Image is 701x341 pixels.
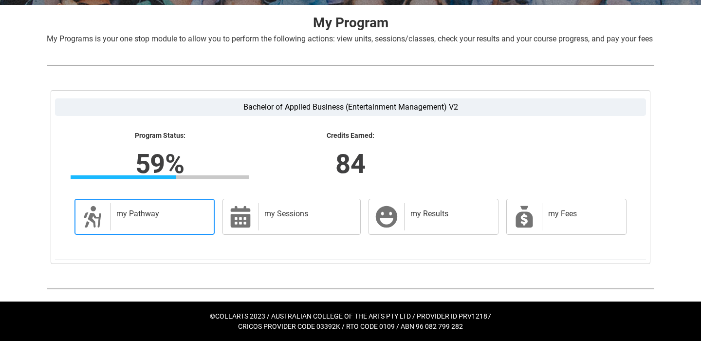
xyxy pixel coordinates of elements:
img: REDU_GREY_LINE [47,284,654,294]
lightning-formatted-number: 84 [199,144,502,184]
a: my Results [369,199,498,235]
lightning-formatted-text: Program Status: [71,132,249,140]
h2: my Sessions [264,209,350,219]
h2: my Results [410,209,488,219]
h2: my Fees [548,209,616,219]
lightning-formatted-text: Credits Earned: [261,132,440,140]
label: Bachelor of Applied Business (Entertainment Management) V2 [55,98,646,116]
img: REDU_GREY_LINE [47,60,654,71]
a: my Fees [506,199,627,235]
div: Progress Bar [71,175,249,179]
h2: my Pathway [116,209,204,219]
a: my Sessions [222,199,361,235]
lightning-formatted-number: 59% [8,144,312,184]
a: my Pathway [74,199,215,235]
span: My Programs is your one stop module to allow you to perform the following actions: view units, se... [47,34,653,43]
span: My Payments [513,205,536,228]
span: Description of icon when needed [81,205,104,228]
strong: My Program [313,15,388,31]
